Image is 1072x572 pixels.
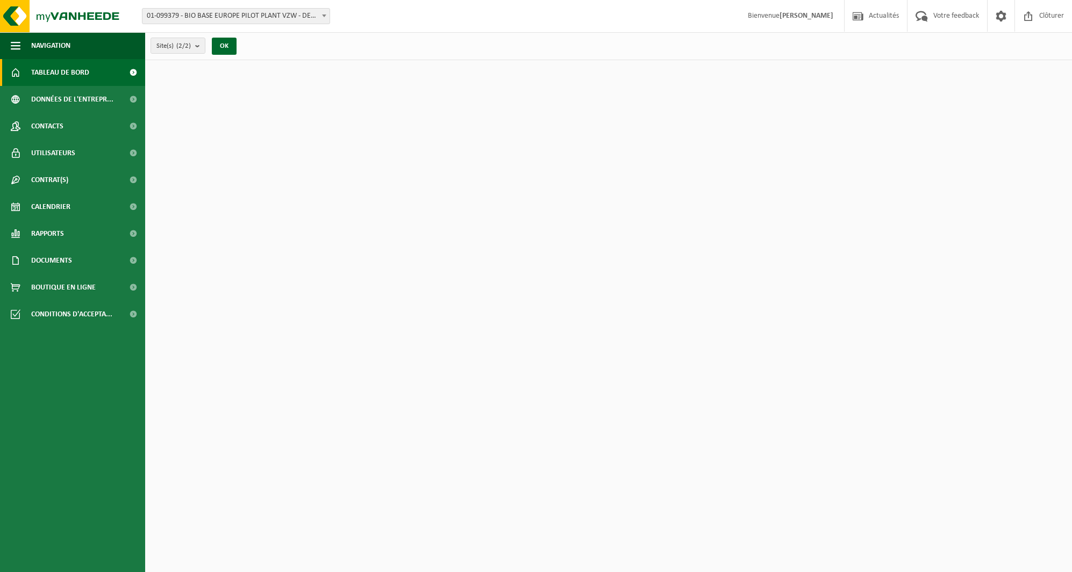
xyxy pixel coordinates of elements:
span: 01-099379 - BIO BASE EUROPE PILOT PLANT VZW - DESTELDONK [142,9,330,24]
span: Boutique en ligne [31,274,96,301]
span: Navigation [31,32,70,59]
span: 01-099379 - BIO BASE EUROPE PILOT PLANT VZW - DESTELDONK [142,8,330,24]
span: Contacts [31,113,63,140]
span: Calendrier [31,193,70,220]
span: Contrat(s) [31,166,68,193]
count: (2/2) [176,42,191,49]
span: Documents [31,247,72,274]
span: Tableau de bord [31,59,89,86]
span: Conditions d'accepta... [31,301,112,328]
span: Utilisateurs [31,140,75,166]
span: Rapports [31,220,64,247]
button: Site(s)(2/2) [151,38,205,54]
span: Site(s) [156,38,191,54]
strong: [PERSON_NAME] [780,12,833,20]
span: Données de l'entrepr... [31,86,113,113]
button: OK [212,38,237,55]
